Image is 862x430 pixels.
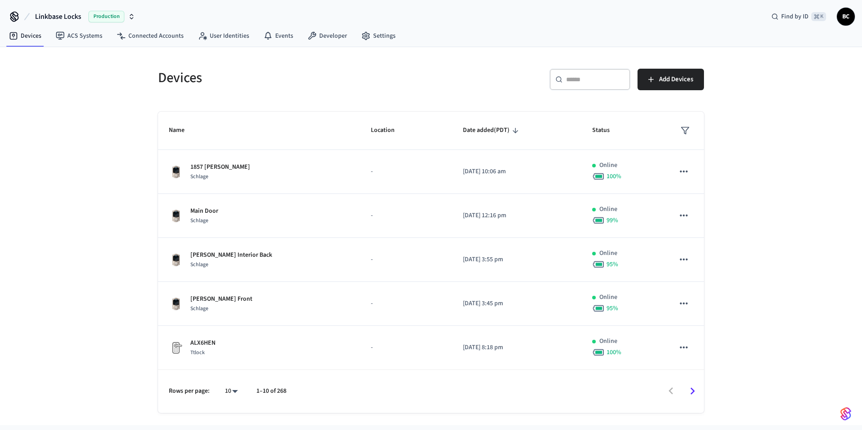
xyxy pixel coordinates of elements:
p: [PERSON_NAME] Interior Back [190,250,272,260]
span: 100 % [607,348,621,357]
p: - [371,211,441,220]
button: Go to next page [682,381,703,402]
button: BC [837,8,855,26]
span: 95 % [607,304,618,313]
p: [DATE] 10:06 am [463,167,571,176]
p: - [371,343,441,352]
img: Schlage Sense Smart Deadbolt with Camelot Trim, Front [169,297,183,311]
span: Linkbase Locks [35,11,81,22]
span: Location [371,123,406,137]
img: SeamLogoGradient.69752ec5.svg [840,407,851,421]
img: Schlage Sense Smart Deadbolt with Camelot Trim, Front [169,209,183,223]
p: [PERSON_NAME] Front [190,294,252,304]
p: Online [599,337,617,346]
p: [DATE] 8:18 pm [463,343,571,352]
a: Devices [2,28,48,44]
div: Find by ID⌘ K [764,9,833,25]
p: [DATE] 12:16 pm [463,211,571,220]
span: Production [88,11,124,22]
p: Main Door [190,206,218,216]
img: Schlage Sense Smart Deadbolt with Camelot Trim, Front [169,165,183,179]
a: Events [256,28,300,44]
div: 10 [220,385,242,398]
span: Status [592,123,621,137]
p: Online [599,161,617,170]
span: 95 % [607,260,618,269]
p: Online [599,249,617,258]
p: [DATE] 3:45 pm [463,299,571,308]
p: Online [599,205,617,214]
a: Developer [300,28,354,44]
span: Schlage [190,173,208,180]
p: Rows per page: [169,386,210,396]
a: Settings [354,28,403,44]
img: Placeholder Lock Image [169,341,183,355]
span: Schlage [190,261,208,268]
p: - [371,255,441,264]
span: 100 % [607,172,621,181]
span: Date added(PDT) [463,123,521,137]
p: 1857 [PERSON_NAME] [190,162,250,172]
span: ⌘ K [811,12,826,21]
p: ALX6HEN [190,338,215,348]
a: Connected Accounts [110,28,191,44]
button: Add Devices [638,69,704,90]
p: Online [599,293,617,302]
p: 1–10 of 268 [256,386,286,396]
span: BC [838,9,854,25]
span: Ttlock [190,349,205,356]
a: User Identities [191,28,256,44]
span: Name [169,123,196,137]
span: Find by ID [781,12,809,21]
span: Schlage [190,305,208,312]
p: - [371,167,441,176]
p: - [371,299,441,308]
a: ACS Systems [48,28,110,44]
img: Schlage Sense Smart Deadbolt with Camelot Trim, Front [169,253,183,267]
p: [DATE] 3:55 pm [463,255,571,264]
span: 99 % [607,216,618,225]
span: Schlage [190,217,208,224]
span: Add Devices [659,74,693,85]
h5: Devices [158,69,426,87]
